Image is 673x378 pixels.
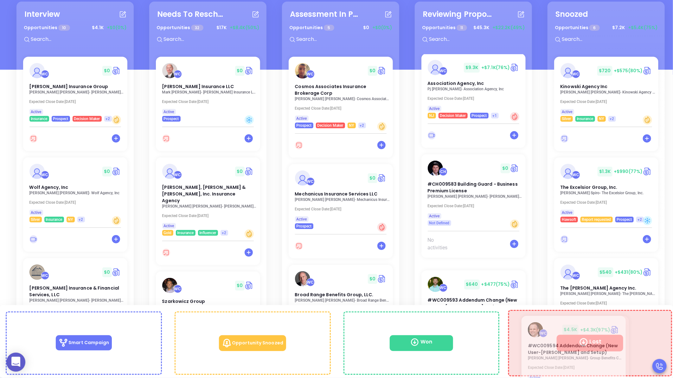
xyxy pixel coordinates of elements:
a: profileCarla Humber$0Circle dollar#CH009583 Building Guard - Business Premium License[PERSON_NAME... [421,154,526,226]
p: Richie Szarkowicz - Szarkowicz Group [162,305,257,309]
span: L M Insurance & Financial Services, LLC [29,285,119,298]
p: Smart Campaign [56,335,112,350]
span: Decision Maker [74,115,100,122]
span: Prospect [297,223,312,230]
span: Insurance [577,115,593,122]
span: Active [562,108,573,115]
div: Walter Contreras [572,272,580,280]
img: Quote [112,167,121,176]
div: Warm [112,216,121,225]
span: $ 4.1K [90,23,105,33]
span: $ 0 [235,281,244,291]
span: $ 0 [102,167,112,176]
span: Decision Maker [317,122,343,129]
img: Mechanicus Insurance Services LLC [295,170,310,186]
span: NY [68,216,73,223]
p: Pj Giannini - Association Agency, Inc [428,87,523,91]
p: Alex Horton - Broad Range Benefits Group, LLC. [295,298,390,303]
span: $ 17K [215,23,228,33]
p: Expected Close Date: [DATE] [428,96,523,101]
span: Insurance [31,115,48,122]
a: profileWalter Contreras$0Circle dollar[PERSON_NAME], [PERSON_NAME] & [PERSON_NAME], Inc. Insuranc... [156,157,260,236]
span: +$575 (80%) [614,67,643,74]
input: Search... [296,35,391,43]
span: Not Defined [429,220,450,227]
a: Quote [510,163,519,173]
img: The Excelsior Group, Inc. [561,164,576,179]
input: Search... [428,35,523,43]
p: David Schonbrun - Mechanicus Insurance Services LLC [295,197,390,202]
div: Carla Humber [439,168,447,176]
span: $ 7.2K [611,23,626,33]
a: profileWalter Contreras$0Circle dollarBroad Range Benefits Group, LLC.[PERSON_NAME] [PERSON_NAME]... [289,265,393,330]
span: 5 [324,25,334,31]
p: Justin Kraus - Mackoul Risk Solutions [428,194,523,199]
span: Report requested [582,216,611,223]
span: +$431 (80%) [615,269,643,275]
a: profileWalter Contreras$0Circle dollarCosmos Associates Insurance Brokerage Corp[PERSON_NAME] [PE... [289,57,393,128]
img: Quote [643,66,652,75]
div: Walter Contreras [572,70,580,78]
span: Scalzo, Zogby & Wittig, Inc. Insurance Agency [162,184,246,204]
span: $ 0 [368,66,377,76]
a: profileWalter Contreras$0Circle dollarSzarkowicz Group[PERSON_NAME] [PERSON_NAME]- Szarkowicz Gro... [156,272,260,336]
img: Quote [377,173,387,183]
span: 6 [589,25,599,31]
div: Walter Contreras [174,171,182,179]
p: Opportunities [289,22,334,34]
p: David Spiro - The Excelsior Group, Inc. [561,191,656,195]
span: +$7.1K (76%) [481,64,510,71]
p: Opportunities [555,22,600,34]
img: Quote [643,267,652,277]
a: profileWalter Contreras$1.3K+$990(77%)Circle dollarThe Excelsior Group, Inc.[PERSON_NAME] Spiro- ... [554,157,658,222]
div: Hot [510,112,519,121]
span: $ 0 [102,66,112,76]
img: Quote [245,167,254,176]
span: +2 [610,115,614,122]
div: Assessment In Progress [290,9,360,20]
span: Active [31,108,42,115]
span: Active [164,222,174,229]
div: Walter Contreras [41,171,49,179]
span: Anderson Insurance Group [29,83,108,90]
p: Expected Close Date: [DATE] [162,99,257,104]
p: Expected Close Date: [DATE] [29,99,125,104]
div: Cold [245,115,254,125]
p: Expected Close Date: [DATE] [295,106,390,111]
span: NY [349,122,354,129]
div: Needs To Reschedule [157,9,227,20]
p: Expected Close Date: [DATE] [561,301,656,305]
span: +$0 (0%) [107,24,126,31]
a: profileWalter Contreras$0Circle dollar[PERSON_NAME] Insurance & Financial Services, LLC[PERSON_NA... [23,258,127,330]
div: Interview [24,9,60,20]
img: L M Insurance & Financial Services, LLC [29,265,45,280]
span: $ 9.3K [464,63,480,73]
span: Active [429,213,440,220]
span: Prospect [164,115,179,122]
span: Active [297,216,307,223]
p: Connie Caputo - Wolf Agency, Inc [29,191,125,195]
p: Lee Anderson - Anderson Insurance Group [29,90,125,94]
img: Quote [245,281,254,290]
p: Craig Wilson - Kinowski Agency Inc [561,90,656,94]
div: Walter Contreras [572,171,580,179]
span: +2 [638,216,642,223]
div: Walter Contreras [306,177,315,186]
span: The Willis E. Kilborne Agency Inc. [561,285,637,291]
input: Search... [30,35,125,43]
div: Walter Contreras [439,67,447,75]
img: Quote [245,66,254,75]
img: The Willis E. Kilborne Agency Inc. [561,265,576,280]
span: #WC009593 Addendum Change (New Users - Blanca Jader and Nate Baker) [428,297,517,317]
a: Quote [377,274,387,284]
p: Daniel Lopez - L M Insurance & Financial Services, LLC [29,298,125,303]
p: Expected Close Date: [DATE] [162,214,257,218]
span: $ 0 [235,167,244,176]
span: Silver [31,216,40,223]
span: +2 [79,216,83,223]
span: $ 540 [598,267,613,277]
